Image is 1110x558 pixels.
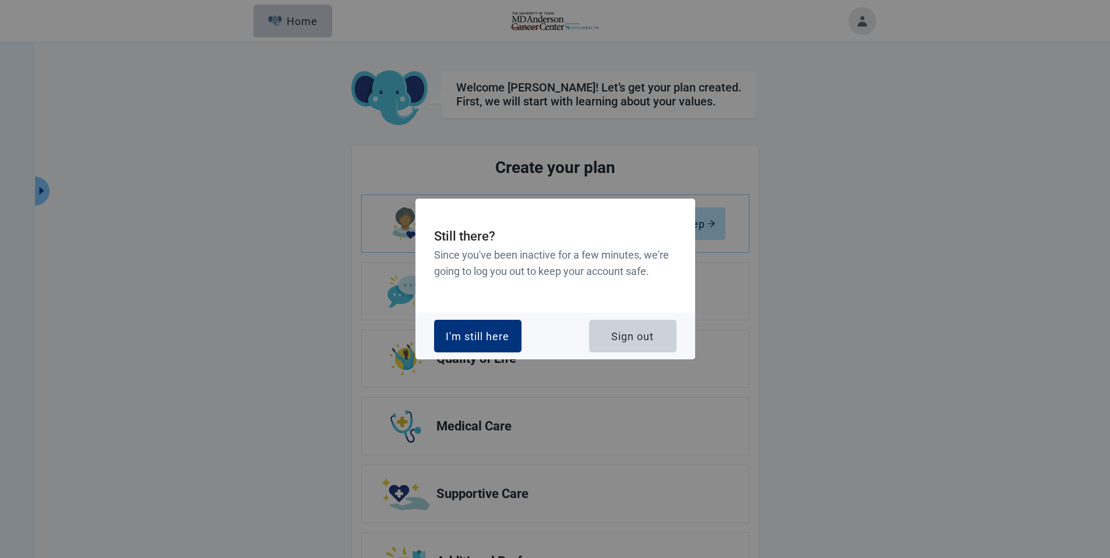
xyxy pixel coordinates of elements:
button: I'm still here [434,320,521,352]
h3: Since you've been inactive for a few minutes, we're going to log you out to keep your account safe. [434,247,676,280]
div: I'm still here [446,330,509,342]
button: Sign out [589,320,676,352]
div: Sign out [611,330,654,342]
h2: Still there? [434,227,676,247]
